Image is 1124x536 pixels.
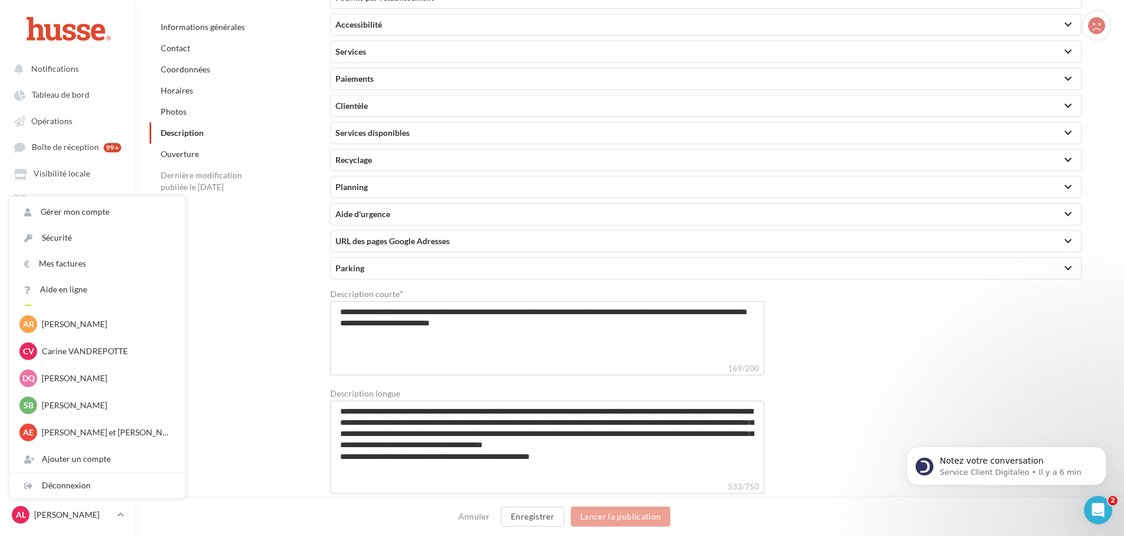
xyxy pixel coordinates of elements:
[7,215,128,236] a: Équipe
[57,11,166,20] h1: Service Client Digitaleo
[34,169,90,179] span: Visibilité locale
[23,427,34,438] span: Ae
[18,385,28,395] button: Sélectionneur d’emoji
[104,143,121,152] div: 99+
[34,6,52,25] img: Profile image for Service Client Digitaleo
[9,170,193,254] div: Si vous avez encore besoin d’aide pour résoudre le problème d’autorisation révoquée, je suis à vo...
[7,110,128,131] a: Opérations
[139,328,155,344] span: Formidable
[207,5,228,26] div: Fermer
[889,422,1124,504] iframe: Intercom notifications message
[9,143,134,169] div: Cela vous a-t-il été utile ?
[42,318,171,330] p: [PERSON_NAME]
[23,345,34,357] span: CV
[1108,496,1118,505] span: 2
[335,127,1076,139] div: Services disponibles
[7,241,128,262] a: Campagnes
[19,177,184,247] div: Si vous avez encore besoin d’aide pour résoudre le problème d’autorisation révoquée, je suis à vo...
[28,328,45,344] span: Terrible
[335,181,1076,193] div: Planning
[56,328,72,344] span: Mauvais
[10,199,185,225] a: Gérer mon compte
[161,22,245,32] a: Informations générales
[19,262,184,285] div: Que pensez-vous du service de Service Client Digitaleo ?
[22,305,162,319] div: Notez votre conversation
[111,328,128,344] span: Très bien
[7,189,128,210] a: Médiathèque
[56,385,65,395] button: Télécharger la pièce jointe
[95,125,105,135] a: Source reference 9275470:
[107,125,117,135] a: Source reference 9275433:
[335,73,1076,85] div: Paiements
[16,509,26,521] span: AL
[9,170,226,255] div: Service Client Digitaleo dit…
[7,58,124,79] button: Notifications
[501,507,564,527] button: Enregistrer
[161,85,193,95] a: Horaires
[31,116,72,126] span: Opérations
[37,385,46,395] button: Sélectionneur de fichier gif
[42,372,171,384] p: [PERSON_NAME]
[19,43,217,135] div: Pour rétablir l’association, cliquez sur « Configurer » dans notre interface, puis suivez les éta...
[19,150,124,162] div: Cela vous a-t-il été utile ?
[9,504,126,526] a: AL [PERSON_NAME]
[161,128,204,138] a: Description
[10,472,185,498] div: Déconnexion
[42,399,171,411] p: [PERSON_NAME]
[10,446,185,472] div: Ajouter un compte
[161,106,187,116] a: Photos
[24,399,34,411] span: Sb
[335,208,1076,220] div: Aide d'urgence
[84,328,100,344] span: OK
[161,149,199,159] a: Ouverture
[7,84,128,105] a: Tableau de bord
[9,255,226,293] div: Service Client Digitaleo dit…
[335,154,1076,166] div: Recyclage
[34,509,112,521] p: [PERSON_NAME]
[1084,496,1112,524] iframe: Intercom live chat
[454,510,494,524] button: Annuler
[161,43,190,53] a: Contact
[31,64,79,74] span: Notifications
[31,195,79,205] span: Médiathèque
[330,389,400,398] label: Description longue
[10,277,185,302] a: Aide en ligne
[75,385,84,395] button: Start recording
[335,235,1076,247] div: URL des pages Google Adresses
[9,293,226,384] div: Service Client Digitaleo dit…
[330,362,764,375] label: 169/200
[42,345,171,357] p: Carine VANDREPOTTE
[10,251,185,277] a: Mes factures
[149,165,255,209] div: Dernière modification publiée le [DATE] 06:30
[202,381,221,399] button: Envoyer un message…
[7,162,128,184] a: Visibilité locale
[330,289,764,298] label: Description courte
[184,5,207,27] button: Accueil
[335,46,1076,58] div: Services
[10,361,225,381] textarea: Envoyer un message...
[22,372,35,384] span: DQ
[9,143,226,170] div: Service Client Digitaleo dit…
[23,318,34,330] span: AR
[42,427,171,438] p: [PERSON_NAME] et [PERSON_NAME]
[335,262,1076,274] div: Parking
[335,19,1076,31] div: Accessibilité
[8,5,30,27] button: go back
[571,507,670,527] button: Lancer la publication
[7,136,128,158] a: Boîte de réception 99+
[32,90,89,100] span: Tableau de bord
[330,481,764,494] label: 533/750
[10,225,185,251] a: Sécurité
[32,142,99,152] span: Boîte de réception
[335,100,1076,112] div: Clientèle
[9,255,193,292] div: Que pensez-vous du service de Service Client Digitaleo ?
[161,64,210,74] a: Coordonnées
